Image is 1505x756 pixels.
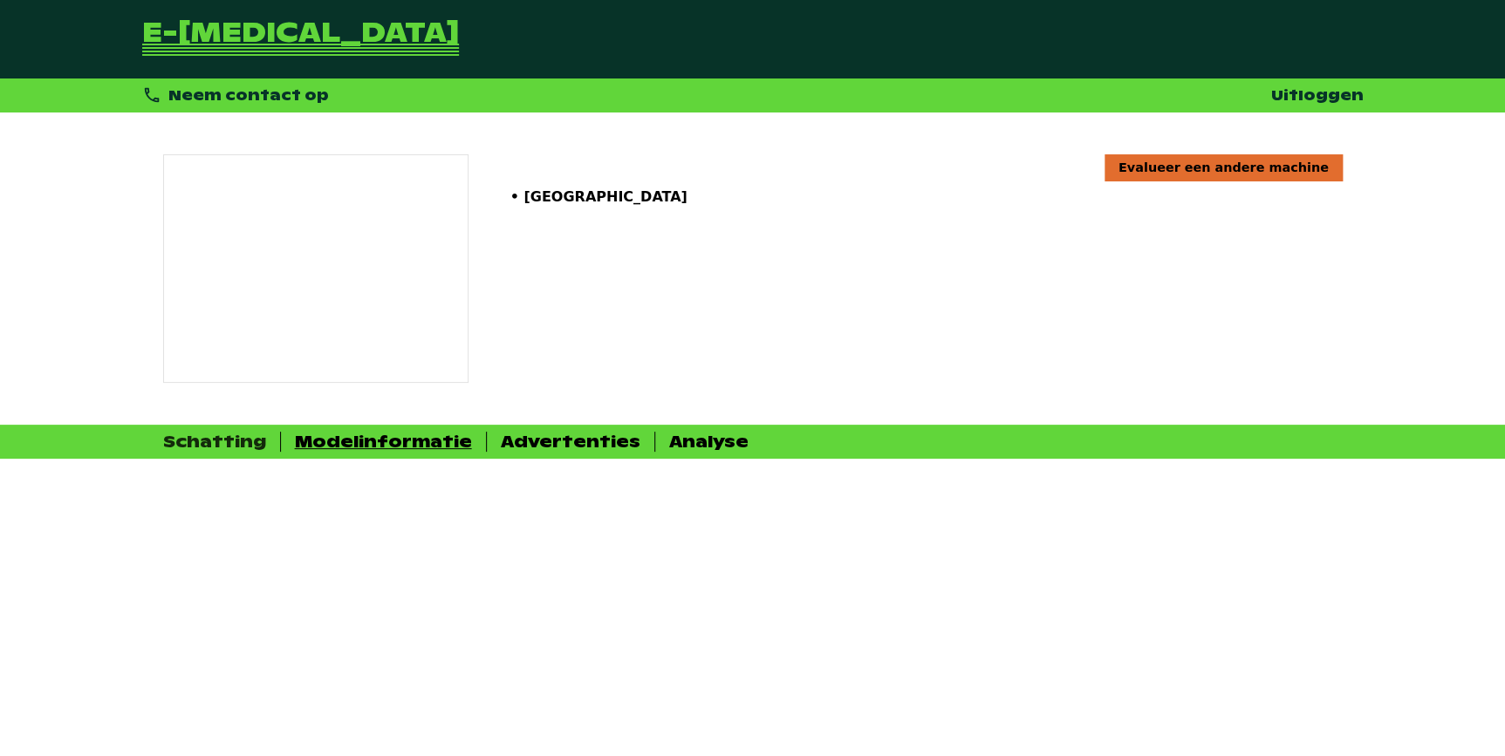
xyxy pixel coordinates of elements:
[510,188,1343,205] p: • [GEOGRAPHIC_DATA]
[669,432,749,452] div: Analyse
[168,86,329,105] span: Neem contact op
[1271,86,1364,105] a: Uitloggen
[1105,154,1343,180] a: Evalueer een andere machine
[142,21,459,58] a: Terug naar de startpagina
[295,432,472,452] div: Modelinformatie
[163,432,266,452] div: Schatting
[142,85,330,106] div: Neem contact op
[501,432,640,452] div: Advertenties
